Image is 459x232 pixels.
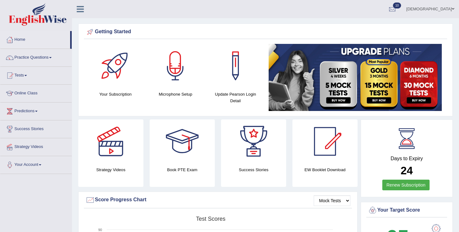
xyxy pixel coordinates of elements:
a: Strategy Videos [0,138,72,154]
div: Score Progress Chart [85,195,350,205]
span: 10 [393,3,401,8]
b: 24 [401,164,413,177]
h4: Update Pearson Login Detail [209,91,262,104]
a: Practice Questions [0,49,72,65]
h4: Strategy Videos [78,166,143,173]
a: Predictions [0,103,72,118]
tspan: Test scores [196,216,225,222]
text: 90 [98,228,102,232]
img: small5.jpg [269,44,442,111]
h4: Microphone Setup [149,91,203,98]
h4: Days to Expiry [368,156,446,161]
a: Home [0,31,70,47]
a: Tests [0,67,72,82]
h4: Success Stories [221,166,286,173]
h4: EW Booklet Download [292,166,358,173]
h4: Your Subscription [89,91,142,98]
div: Getting Started [85,27,446,37]
a: Success Stories [0,120,72,136]
a: Renew Subscription [382,180,430,190]
a: Online Class [0,85,72,100]
a: Your Account [0,156,72,172]
h4: Book PTE Exam [150,166,215,173]
div: Your Target Score [368,206,446,215]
